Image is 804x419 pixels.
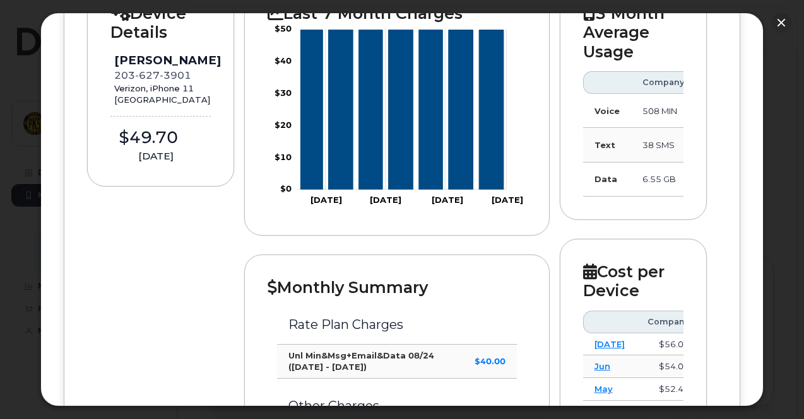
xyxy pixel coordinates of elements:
[636,311,701,333] th: Company
[636,355,701,378] td: $54.02
[749,364,795,410] iframe: Messenger Launcher
[288,318,505,331] h3: Rate Plan Charges
[475,356,505,366] strong: $40.00
[636,333,701,356] td: $56.00
[288,350,434,372] strong: Unl Min&Msg+Email&Data 08/24 ([DATE] - [DATE])
[594,361,610,371] a: Jun
[594,339,625,349] a: [DATE]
